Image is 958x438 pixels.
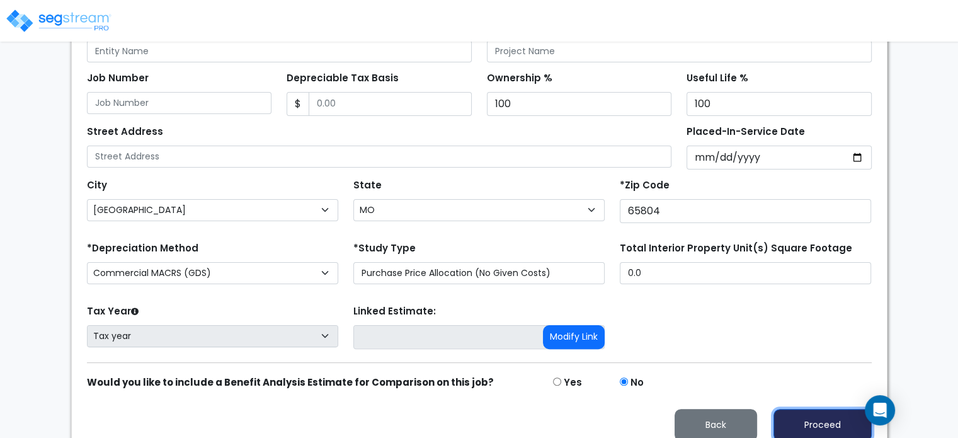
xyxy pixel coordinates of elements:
[487,40,872,62] input: Project Name
[353,178,382,193] label: State
[487,71,552,86] label: Ownership %
[87,178,107,193] label: City
[664,416,767,432] a: Back
[87,304,139,319] label: Tax Year
[620,241,852,256] label: Total Interior Property Unit(s) Square Footage
[620,178,670,193] label: *Zip Code
[687,92,872,116] input: Useful Life %
[287,92,309,116] span: $
[687,71,748,86] label: Useful Life %
[865,395,895,425] div: Open Intercom Messenger
[620,262,871,284] input: total square foot
[620,199,871,223] input: Zip Code
[630,376,644,390] label: No
[87,71,149,86] label: Job Number
[353,304,436,319] label: Linked Estimate:
[564,376,582,390] label: Yes
[543,325,605,349] button: Modify Link
[87,125,163,139] label: Street Address
[353,241,416,256] label: *Study Type
[87,241,198,256] label: *Depreciation Method
[687,125,805,139] label: Placed-In-Service Date
[87,92,272,114] input: Job Number
[87,146,672,168] input: Street Address
[309,92,472,116] input: 0.00
[5,8,112,33] img: logo_pro_r.png
[87,376,494,389] strong: Would you like to include a Benefit Analysis Estimate for Comparison on this job?
[287,71,399,86] label: Depreciable Tax Basis
[87,40,472,62] input: Entity Name
[487,92,672,116] input: Ownership %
